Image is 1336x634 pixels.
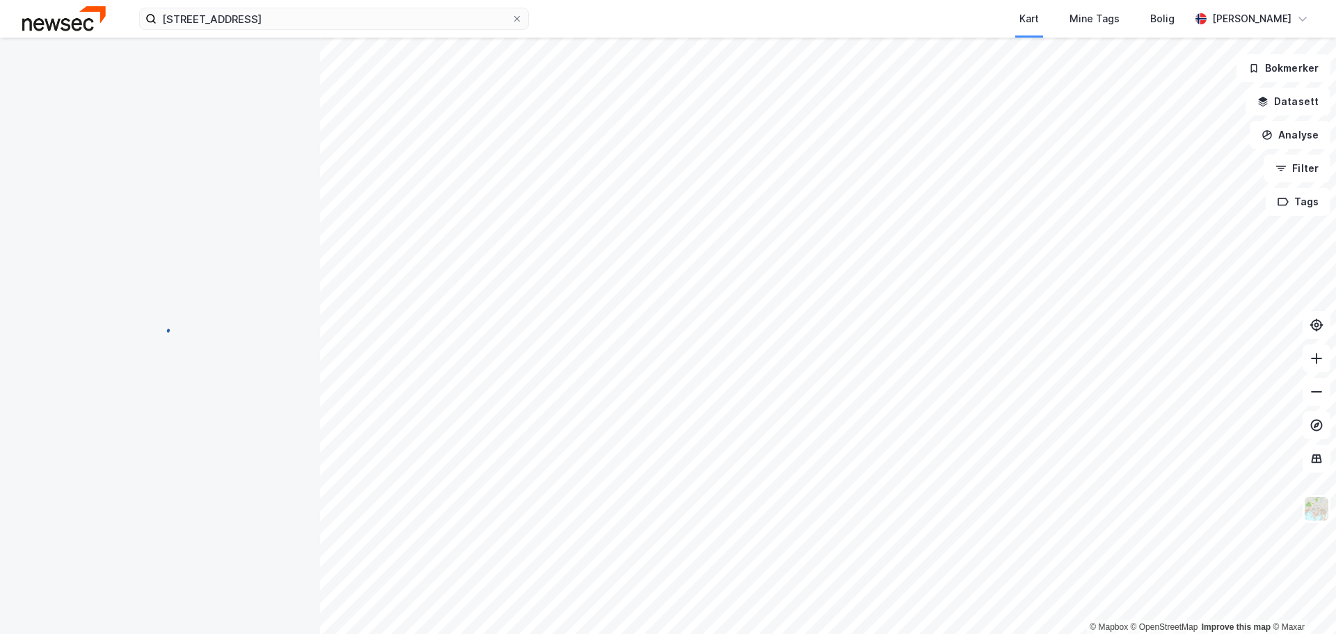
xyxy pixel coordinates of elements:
[1150,10,1175,27] div: Bolig
[1212,10,1291,27] div: [PERSON_NAME]
[22,6,106,31] img: newsec-logo.f6e21ccffca1b3a03d2d.png
[1202,622,1271,632] a: Improve this map
[1266,567,1336,634] iframe: Chat Widget
[149,317,171,339] img: spinner.a6d8c91a73a9ac5275cf975e30b51cfb.svg
[1266,188,1330,216] button: Tags
[1236,54,1330,82] button: Bokmerker
[157,8,511,29] input: Søk på adresse, matrikkel, gårdeiere, leietakere eller personer
[1250,121,1330,149] button: Analyse
[1131,622,1198,632] a: OpenStreetMap
[1069,10,1120,27] div: Mine Tags
[1246,88,1330,116] button: Datasett
[1090,622,1128,632] a: Mapbox
[1019,10,1039,27] div: Kart
[1264,154,1330,182] button: Filter
[1303,496,1330,522] img: Z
